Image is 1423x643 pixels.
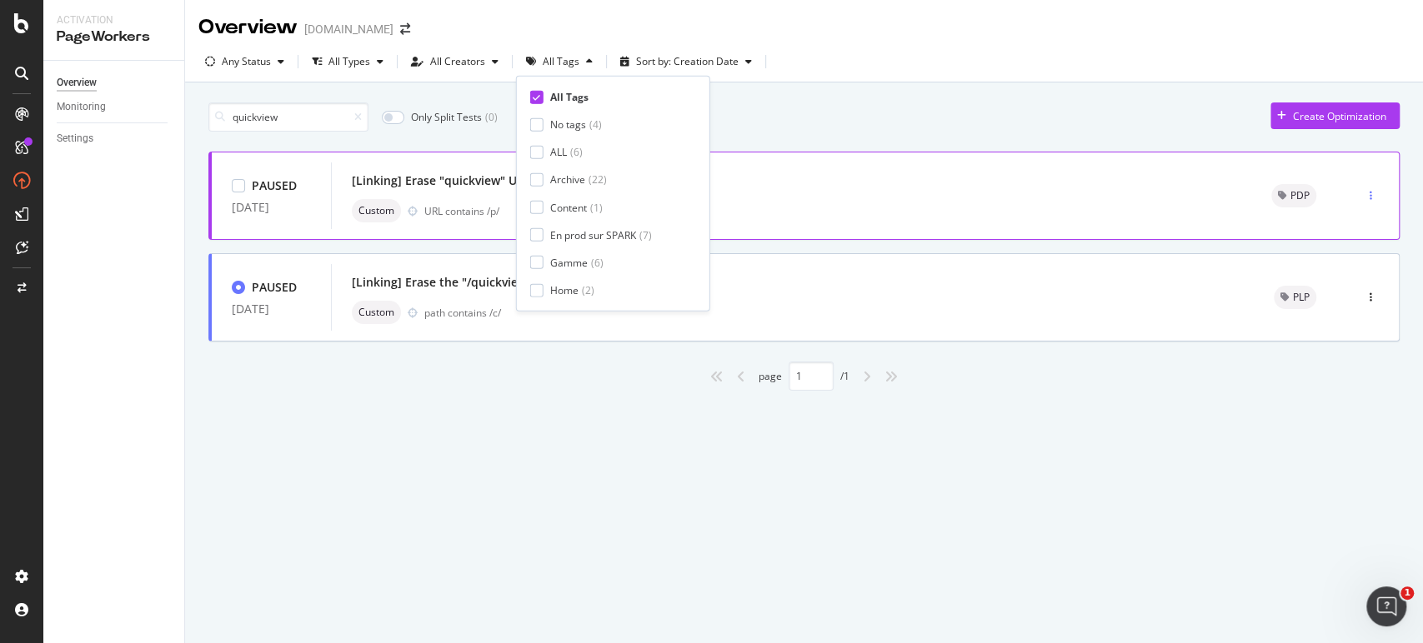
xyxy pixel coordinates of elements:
iframe: Intercom live chat [1366,586,1406,626]
div: angles-left [704,363,730,390]
div: ( 1 ) [590,200,603,214]
span: PDP [1290,191,1310,201]
div: ( 4 ) [589,117,602,132]
div: [Linking] Erase the "/quickview/" | PLPs [352,274,577,291]
div: Settings [57,130,93,147]
div: ( 6 ) [591,256,604,270]
button: All Types [305,48,390,75]
div: [Linking] Erase "quickview" URLs| PDPs [352,172,576,189]
a: Settings [57,130,173,147]
div: PageWorkers [57,27,171,47]
div: No tags [550,117,586,132]
a: Overview [57,74,173,92]
div: Overview [57,74,97,92]
div: ( 0 ) [485,110,498,124]
div: ALL [550,145,567,159]
div: neutral label [352,301,401,324]
button: All Creators [404,48,505,75]
div: [DATE] [232,201,311,214]
div: En prod sur SPARK [550,227,636,242]
div: ( 7 ) [639,227,652,242]
div: arrow-right-arrow-left [400,23,410,35]
input: Search an Optimization [208,102,368,132]
div: path contains /c/ [424,306,1234,320]
div: Activation [57,13,171,27]
div: neutral label [352,199,401,222]
div: URL contains /p/ [424,204,1231,218]
div: angle-right [856,363,878,390]
div: Create Optimization [1293,109,1386,123]
div: Content [550,200,587,214]
div: page / 1 [759,361,849,391]
div: neutral label [1274,286,1316,309]
button: All Tags [519,48,599,75]
span: PLP [1293,292,1310,302]
div: ( 6 ) [570,145,583,159]
div: angle-left [730,363,752,390]
div: [DATE] [232,302,311,316]
div: Only Split Tests [411,110,482,124]
div: All Tags [543,57,579,67]
div: Archive [550,172,585,187]
button: Any Status [198,48,291,75]
div: Sort by: Creation Date [636,57,739,67]
div: Any Status [222,57,271,67]
div: ( 2 ) [582,283,594,297]
div: All Tags [550,90,589,104]
div: Home [550,283,579,297]
span: Custom [358,307,394,317]
div: All Creators [430,57,485,67]
div: neutral label [1271,184,1316,207]
div: Monitoring [57,98,106,116]
div: [DOMAIN_NAME] [304,21,393,37]
span: 1 [1400,586,1414,600]
span: Custom [358,206,394,216]
button: Sort by: Creation Date [614,48,759,75]
div: All Types [328,57,370,67]
div: angles-right [878,363,904,390]
button: Create Optimization [1270,102,1400,129]
div: ( 22 ) [589,172,607,187]
div: PAUSED [252,177,297,194]
div: Gamme [550,256,588,270]
div: PAUSED [252,279,297,296]
div: Overview [198,13,298,42]
a: Monitoring [57,98,173,116]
